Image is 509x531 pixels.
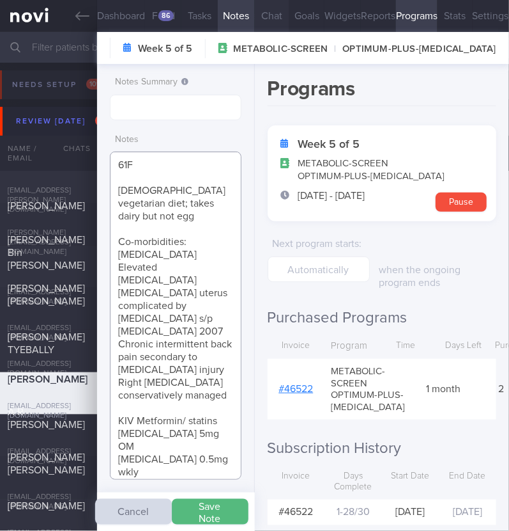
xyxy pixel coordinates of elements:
[436,193,487,212] button: Pause
[95,499,172,525] button: Cancel
[8,283,85,306] span: [PERSON_NAME] [PERSON_NAME]
[382,464,439,489] div: Start Date
[279,384,314,394] a: #46522
[325,464,382,500] div: Days Complete
[9,76,105,93] div: Needs setup
[8,407,85,430] span: A R [PERSON_NAME]
[8,360,89,379] div: [EMAIL_ADDRESS][DOMAIN_NAME]
[453,507,482,518] span: [DATE]
[328,43,496,56] span: OPTIMUM-PLUS-[MEDICAL_DATA]
[233,43,328,56] span: METABOLIC-SCREEN
[8,452,85,475] span: [PERSON_NAME] [PERSON_NAME]
[374,334,438,358] div: Time
[268,439,496,458] h2: Subscription History
[273,237,365,250] label: Next program starts :
[268,334,325,358] div: Invoice
[8,402,93,421] div: [EMAIL_ADDRESS][DOMAIN_NAME]
[158,10,174,21] div: 86
[8,332,85,355] span: [PERSON_NAME] TYEBALLY
[268,308,496,328] h2: Purchased Programs
[13,113,112,130] div: Review [DATE]
[396,507,425,518] span: [DATE]
[8,186,90,215] div: [EMAIL_ADDRESS][PERSON_NAME][DOMAIN_NAME]
[331,390,406,414] span: OPTIMUM-PLUS-[MEDICAL_DATA]
[298,189,365,202] span: [DATE] - [DATE]
[115,134,236,146] label: Notes
[8,501,85,511] span: [PERSON_NAME]
[412,376,476,402] div: 1 month
[86,79,102,90] span: 101
[268,257,370,282] input: Automatically
[268,464,325,489] div: Invoice
[325,334,374,359] div: Program
[46,136,97,161] div: Chats
[438,334,489,358] div: Days Left
[172,499,248,525] button: Save Note
[268,500,325,525] div: # 46522
[298,138,360,151] strong: Week 5 of 5
[331,366,406,390] span: METABOLIC-SCREEN
[8,235,85,271] span: [PERSON_NAME] Bin [PERSON_NAME]
[298,170,445,183] span: OPTIMUM-PLUS-[MEDICAL_DATA]
[115,77,236,88] label: Notes Summary
[8,201,85,211] span: [PERSON_NAME]
[298,157,445,170] span: METABOLIC-SCREEN
[379,264,496,289] p: when the ongoing program ends
[268,77,496,106] h1: Programs
[439,464,496,489] div: End Date
[8,374,87,384] span: [PERSON_NAME]
[138,42,192,55] strong: Week 5 of 5
[325,500,382,525] div: 1-28 / 30
[95,115,109,126] span: 21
